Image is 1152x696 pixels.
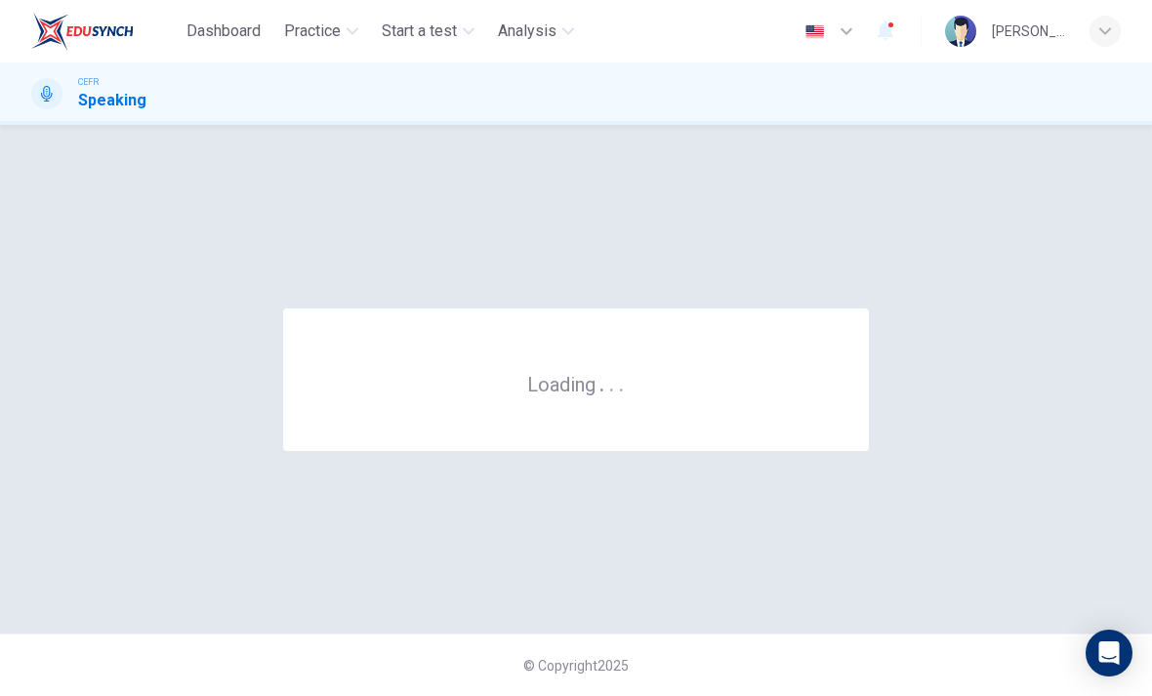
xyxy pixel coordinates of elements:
button: Dashboard [179,14,268,49]
h6: . [618,366,625,398]
img: EduSynch logo [31,12,134,51]
h6: . [598,366,605,398]
h6: Loading [527,371,625,396]
div: [PERSON_NAME] [992,20,1066,43]
img: en [802,24,827,39]
a: EduSynch logo [31,12,179,51]
span: Dashboard [186,20,261,43]
span: Analysis [498,20,556,43]
h6: . [608,366,615,398]
img: Profile picture [945,16,976,47]
span: Practice [284,20,341,43]
button: Analysis [490,14,582,49]
span: © Copyright 2025 [523,658,629,674]
span: CEFR [78,75,99,89]
span: Start a test [382,20,457,43]
button: Practice [276,14,366,49]
button: Start a test [374,14,482,49]
h1: Speaking [78,89,146,112]
div: Open Intercom Messenger [1086,630,1132,676]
